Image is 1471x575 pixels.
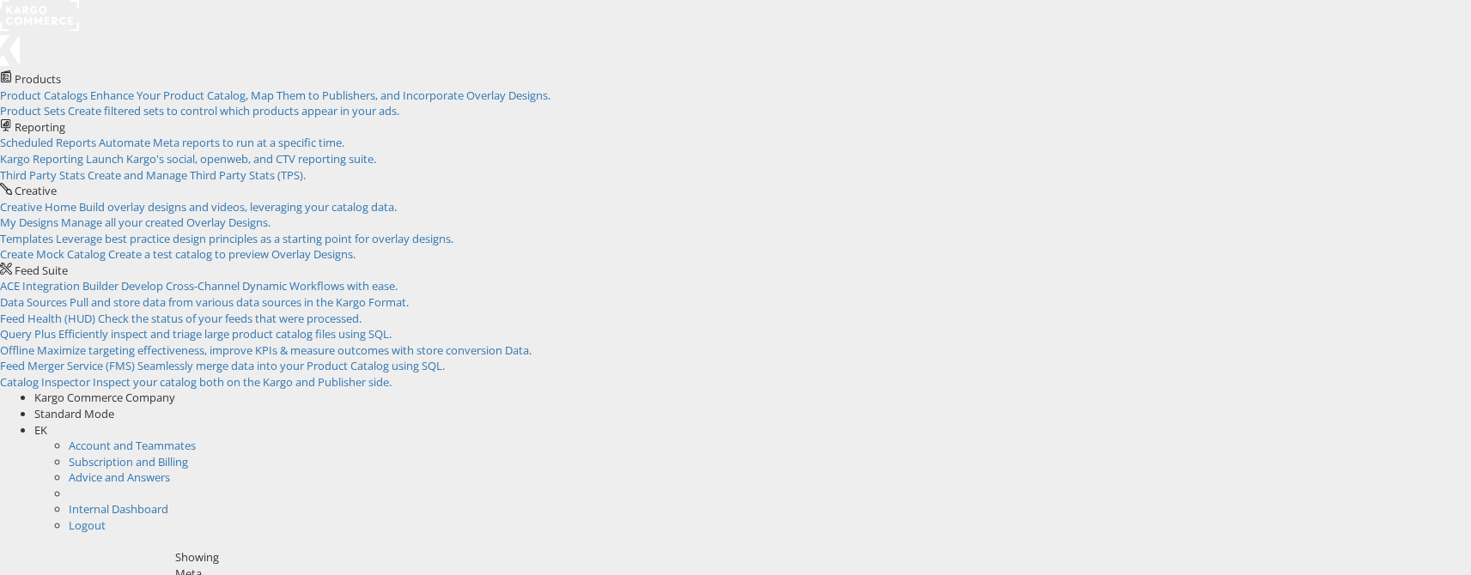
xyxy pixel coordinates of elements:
span: Kargo Commerce Company [34,390,175,405]
span: Products [15,71,61,87]
span: Develop Cross-Channel Dynamic Workflows with ease. [121,278,398,294]
span: Efficiently inspect and triage large product catalog files using SQL. [58,326,392,342]
span: Create a test catalog to preview Overlay Designs. [108,246,356,262]
span: Inspect your catalog both on the Kargo and Publisher side. [93,374,392,390]
span: Create and Manage Third Party Stats (TPS). [88,167,306,183]
span: Creative [15,183,57,198]
span: Build overlay designs and videos, leveraging your catalog data. [79,199,397,215]
span: Enhance Your Product Catalog, Map Them to Publishers, and Incorporate Overlay Designs. [90,88,550,103]
span: Seamlessly merge data into your Product Catalog using SQL. [137,358,445,373]
span: Automate Meta reports to run at a specific time. [99,135,344,150]
span: Pull and store data from various data sources in the Kargo Format. [70,294,409,310]
span: Reporting [15,119,65,135]
span: Create filtered sets to control which products appear in your ads. [68,103,399,118]
a: Advice and Answers [69,469,170,485]
span: Maximize targeting effectiveness, improve KPIs & measure outcomes with store conversion Data. [37,342,532,358]
a: Logout [69,517,106,533]
span: Launch Kargo's social, openweb, and CTV reporting suite. [86,151,376,166]
span: Feed Suite [15,263,68,278]
span: Check the status of your feeds that were processed. [98,311,362,326]
span: Standard Mode [34,406,114,421]
span: Manage all your created Overlay Designs. [61,215,270,230]
a: Account and Teammates [69,438,196,453]
div: Showing [175,549,1459,566]
a: Internal Dashboard [69,501,168,517]
span: Leverage best practice design principles as a starting point for overlay designs. [56,231,453,246]
a: Subscription and Billing [69,454,188,469]
span: EK [34,422,47,438]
